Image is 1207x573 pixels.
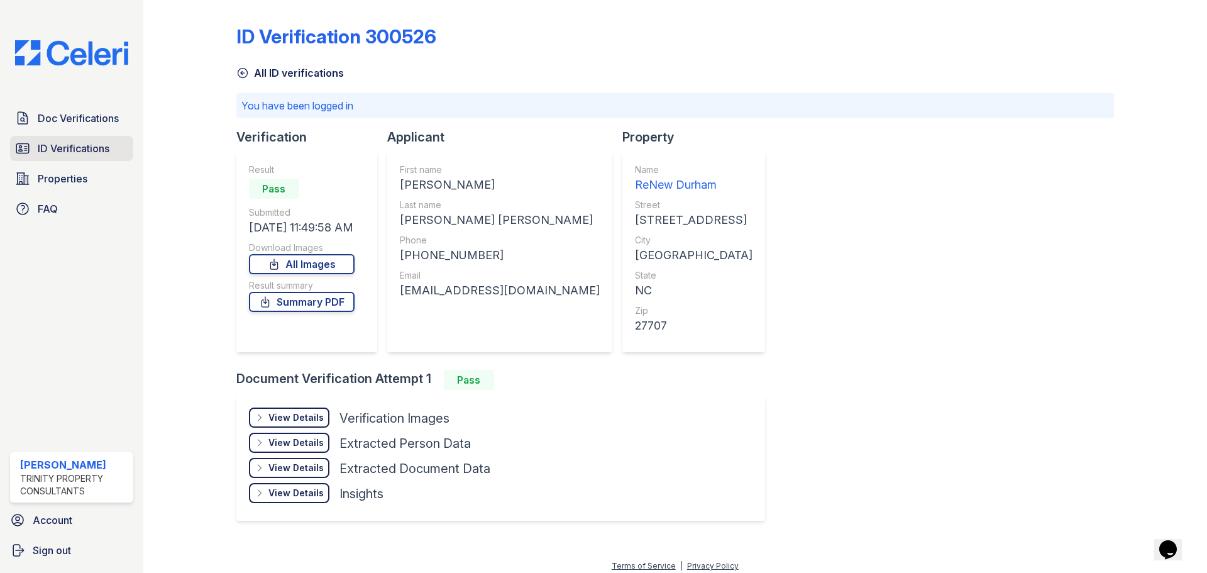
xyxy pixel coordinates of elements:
[400,199,600,211] div: Last name
[268,411,324,424] div: View Details
[635,282,752,299] div: NC
[635,211,752,229] div: [STREET_ADDRESS]
[33,543,71,558] span: Sign out
[400,164,600,176] div: First name
[249,242,355,254] div: Download Images
[10,166,133,191] a: Properties
[249,254,355,274] a: All Images
[249,292,355,312] a: Summary PDF
[38,201,58,216] span: FAQ
[635,234,752,247] div: City
[33,513,72,528] span: Account
[387,128,622,146] div: Applicant
[249,279,355,292] div: Result summary
[268,487,324,499] div: View Details
[339,485,383,503] div: Insights
[236,128,387,146] div: Verification
[680,561,683,570] div: |
[38,171,87,186] span: Properties
[10,136,133,161] a: ID Verifications
[38,141,109,156] span: ID Verifications
[444,370,494,390] div: Pass
[10,196,133,221] a: FAQ
[400,176,600,194] div: [PERSON_NAME]
[5,508,138,533] a: Account
[622,128,775,146] div: Property
[635,199,752,211] div: Street
[20,472,128,498] div: Trinity Property Consultants
[635,176,752,194] div: ReNew Durham
[612,561,676,570] a: Terms of Service
[635,164,752,176] div: Name
[400,247,600,264] div: [PHONE_NUMBER]
[249,206,355,219] div: Submitted
[400,211,600,229] div: [PERSON_NAME] [PERSON_NAME]
[400,269,600,282] div: Email
[339,409,449,427] div: Verification Images
[249,219,355,236] div: [DATE] 11:49:58 AM
[5,40,138,65] img: CE_Logo_Blue-a8612792a0a2168367f1c8372b55b34899dd931a85d93a1a3d3e32e68fde9ad4.png
[635,304,752,317] div: Zip
[249,179,299,199] div: Pass
[236,370,775,390] div: Document Verification Attempt 1
[20,457,128,472] div: [PERSON_NAME]
[400,234,600,247] div: Phone
[635,247,752,264] div: [GEOGRAPHIC_DATA]
[339,460,490,477] div: Extracted Document Data
[339,435,471,452] div: Extracted Person Data
[249,164,355,176] div: Result
[268,462,324,474] div: View Details
[236,65,344,81] a: All ID verifications
[241,98,1109,113] p: You have been logged in
[400,282,600,299] div: [EMAIL_ADDRESS][DOMAIN_NAME]
[635,317,752,335] div: 27707
[10,106,133,131] a: Doc Verifications
[635,164,752,194] a: Name ReNew Durham
[1154,523,1194,560] iframe: chat widget
[5,538,138,563] a: Sign out
[687,561,739,570] a: Privacy Policy
[236,25,436,48] div: ID Verification 300526
[635,269,752,282] div: State
[38,111,119,126] span: Doc Verifications
[268,437,324,449] div: View Details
